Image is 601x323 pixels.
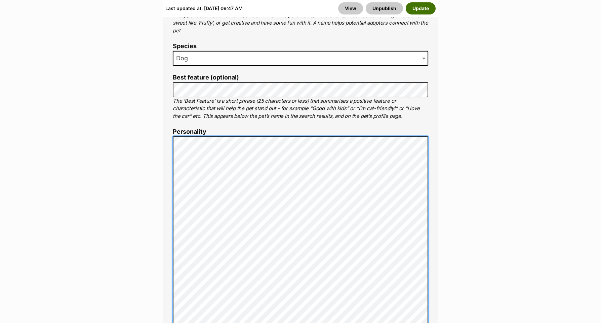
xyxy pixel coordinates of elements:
[338,2,363,14] a: View
[173,12,428,35] p: Every pet deserves a name. If you don’t know the pet’s name, make one up! It can be something sim...
[165,2,243,14] div: Last updated at: [DATE] 09:47 AM
[173,128,428,135] label: Personality
[173,97,428,120] p: The ‘Best Feature’ is a short phrase (25 characters or less) that summarises a positive feature o...
[366,2,403,14] button: Unpublish
[173,43,428,50] label: Species
[406,2,436,14] button: Update
[173,54,195,63] span: Dog
[173,74,428,81] label: Best feature (optional)
[173,51,428,66] span: Dog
